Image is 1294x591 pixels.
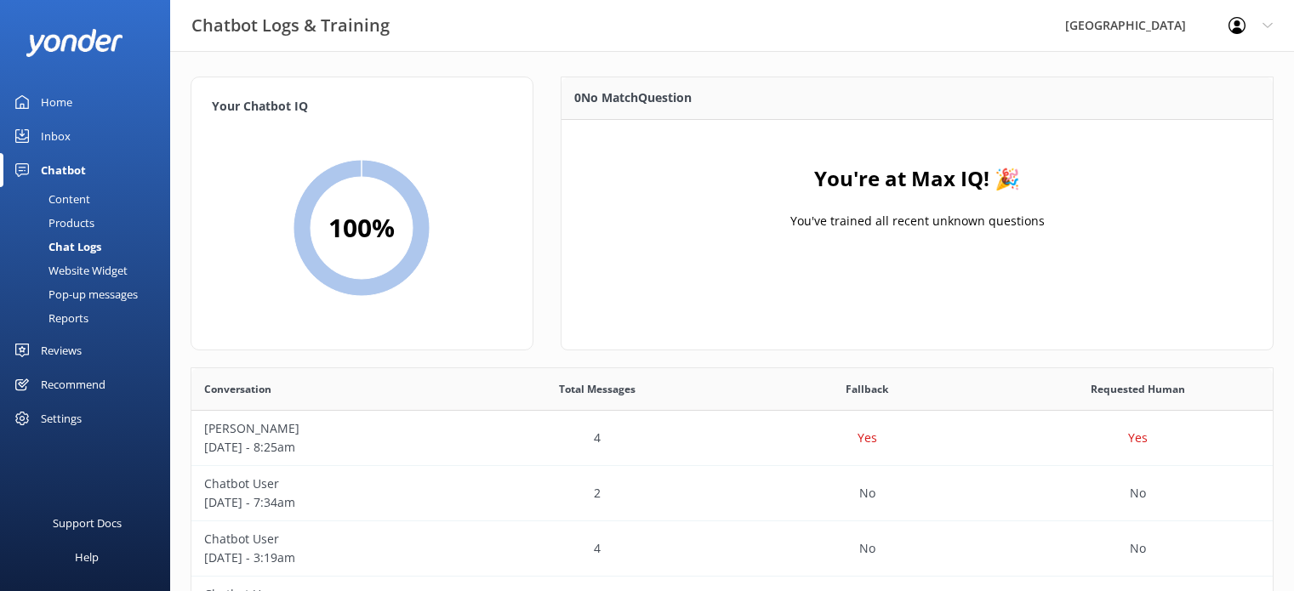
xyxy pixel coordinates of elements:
[561,120,1273,290] div: grid
[328,207,395,248] h2: 100 %
[41,119,71,153] div: Inbox
[1130,539,1146,558] p: No
[53,506,122,540] div: Support Docs
[204,493,449,512] p: [DATE] - 7:34am
[846,381,888,397] span: Fallback
[191,521,1273,577] div: row
[859,484,875,503] p: No
[559,381,636,397] span: Total Messages
[10,282,170,306] a: Pop-up messages
[41,333,82,367] div: Reviews
[814,162,1020,195] h4: You're at Max IQ! 🎉
[191,12,390,39] h3: Chatbot Logs & Training
[41,367,105,401] div: Recommend
[204,381,271,397] span: Conversation
[594,484,601,503] p: 2
[1128,429,1148,447] p: Yes
[75,540,99,574] div: Help
[204,438,449,457] p: [DATE] - 8:25am
[204,530,449,548] p: Chatbot User
[204,548,449,567] p: [DATE] - 3:19am
[41,401,82,435] div: Settings
[10,259,170,282] a: Website Widget
[859,539,875,558] p: No
[790,212,1044,230] p: You've trained all recent unknown questions
[204,475,449,493] p: Chatbot User
[10,306,170,330] a: Reports
[10,306,88,330] div: Reports
[26,29,123,57] img: yonder-white-logo.png
[10,282,138,306] div: Pop-up messages
[10,211,170,235] a: Products
[594,429,601,447] p: 4
[574,88,692,107] p: 0 No Match Question
[1130,484,1146,503] p: No
[41,153,86,187] div: Chatbot
[212,98,496,116] h4: Your Chatbot IQ
[10,187,90,211] div: Content
[204,419,449,438] p: [PERSON_NAME]
[10,235,101,259] div: Chat Logs
[858,429,877,447] p: Yes
[594,539,601,558] p: 4
[10,259,128,282] div: Website Widget
[41,85,72,119] div: Home
[1091,381,1185,397] span: Requested Human
[191,466,1273,521] div: row
[191,411,1273,466] div: row
[10,235,170,259] a: Chat Logs
[10,211,94,235] div: Products
[10,187,170,211] a: Content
